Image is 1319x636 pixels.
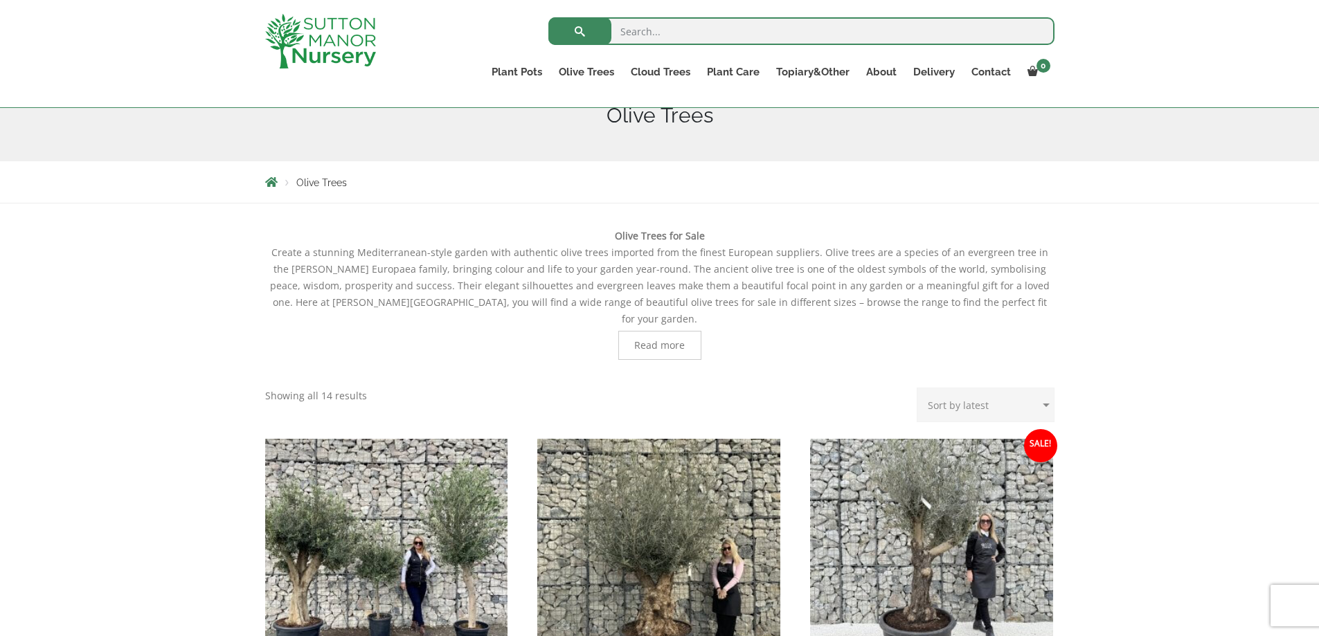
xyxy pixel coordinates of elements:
img: logo [265,14,376,69]
select: Shop order [917,388,1055,422]
span: Sale! [1024,429,1057,462]
span: 0 [1037,59,1050,73]
a: 0 [1019,62,1055,82]
b: Olive Trees for Sale [615,229,705,242]
span: Read more [634,340,685,350]
div: Create a stunning Mediterranean-style garden with authentic olive trees imported from the finest ... [265,228,1055,360]
a: About [858,62,905,82]
input: Search... [548,17,1055,45]
p: Showing all 14 results [265,388,367,404]
nav: Breadcrumbs [265,176,1055,188]
h1: Olive Trees [265,103,1055,128]
a: Delivery [905,62,963,82]
a: Plant Pots [483,62,550,82]
a: Cloud Trees [622,62,699,82]
a: Plant Care [699,62,768,82]
a: Topiary&Other [768,62,858,82]
span: Olive Trees [296,177,347,188]
a: Contact [963,62,1019,82]
a: Olive Trees [550,62,622,82]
